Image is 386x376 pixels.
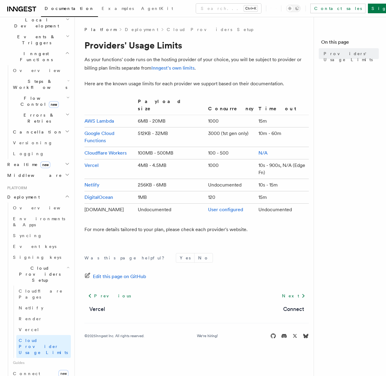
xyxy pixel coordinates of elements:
td: Undocumented [206,179,256,191]
span: Platform [84,27,116,33]
button: Local Development [5,14,71,31]
button: Events & Triggers [5,31,71,48]
a: AWS Lambda [84,118,114,124]
span: Documentation [45,6,94,11]
td: 120 [206,191,256,204]
span: Cancellation [11,129,63,135]
span: Cloud Providers Setup [11,265,67,283]
td: 10m - 60m [256,127,309,147]
a: Deployment [125,27,158,33]
td: 10s - 900s, N/A (Edge Fn) [256,159,309,179]
a: Contact sales [310,4,365,13]
a: Vercel [84,162,99,168]
a: Syncing [11,230,71,241]
div: Cloud Providers Setup [11,286,71,358]
span: Event keys [13,244,56,249]
span: new [40,161,50,168]
a: Cloudflare Workers [84,150,127,156]
button: Realtimenew [5,159,71,170]
a: Event keys [11,241,71,252]
a: We're hiring! [197,334,218,338]
a: Versioning [11,137,71,148]
button: Steps & Workflows [11,76,71,93]
a: Connect [283,305,304,313]
a: Environments & Apps [11,213,71,230]
span: Render [19,316,42,321]
h1: Providers' Usage Limits [84,40,309,51]
a: DigitalOcean [84,194,113,200]
td: 3000 (1st gen only) [206,127,256,147]
p: For more details tailored to your plan, please check each provider's website. [84,225,309,234]
button: Cancellation [11,127,71,137]
span: Platform [5,186,27,190]
span: Overview [13,205,75,210]
span: Signing keys [13,255,61,260]
span: Overview [13,68,75,73]
span: Netlify [19,305,43,310]
span: Steps & Workflows [11,78,67,90]
span: Logging [13,151,44,156]
span: Syncing [13,233,42,238]
td: 15m [256,115,309,127]
span: Events & Triggers [5,34,66,46]
th: Concurrency [206,98,256,115]
td: 100MB - 500MB [135,147,206,159]
a: Netlify [84,182,100,188]
td: [DOMAIN_NAME] [84,204,135,216]
p: As your functions' code runs on the hosting provider of your choice, you will be subject to provi... [84,55,309,72]
a: Vercel [89,305,105,313]
td: 1000 [206,159,256,179]
a: Previous [84,290,134,301]
span: Providers' Usage Limits [324,51,379,63]
td: 256KB - 6MB [135,179,206,191]
th: Payload size [135,98,206,115]
a: Signing keys [11,252,71,263]
a: Render [16,313,71,324]
a: AgentKit [138,2,177,16]
span: AgentKit [141,6,173,11]
a: Overview [11,202,71,213]
td: Undocumented [135,204,206,216]
button: Search...Ctrl+K [196,4,261,13]
span: Local Development [5,17,66,29]
a: Cloudflare Pages [16,286,71,302]
td: 10s - 15m [256,179,309,191]
a: Providers' Usage Limits [321,48,379,65]
a: Cloud Providers Setup [167,27,253,33]
button: Errors & Retries [11,110,71,127]
button: Inngest Functions [5,48,71,65]
span: Versioning [13,140,53,145]
td: 100 - 500 [206,147,256,159]
a: Documentation [41,2,98,17]
span: Connect [13,371,40,376]
kbd: Ctrl+K [244,5,258,11]
a: Vercel [16,324,71,335]
a: N/A [258,150,267,156]
span: Vercel [19,327,40,332]
div: Inngest Functions [5,65,71,159]
a: Next [278,290,309,301]
a: Examples [98,2,138,16]
button: Toggle dark mode [286,5,301,12]
td: 512KB - 32MB [135,127,206,147]
h4: On this page [321,39,379,48]
a: Cloud Provider Usage Limits [16,335,71,358]
span: Environments & Apps [13,216,65,227]
a: Inngest's own limits [151,65,195,71]
a: Edit this page on GitHub [84,272,146,281]
p: Here are the known usage limits for each provider we support based on their documentation. [84,80,309,88]
button: Yes [176,253,194,262]
span: Flow Control [11,95,66,107]
span: new [49,101,59,108]
div: © 2025 Inngest Inc. All rights reserved. [84,334,144,338]
span: Deployment [5,194,40,200]
span: Edit this page on GitHub [93,272,146,281]
a: Google Cloud Functions [84,130,114,143]
button: No [195,253,213,262]
span: Inngest Functions [5,51,65,63]
a: Netlify [16,302,71,313]
a: Logging [11,148,71,159]
td: 15m [256,191,309,204]
span: Guides [11,358,71,368]
td: 1MB [135,191,206,204]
